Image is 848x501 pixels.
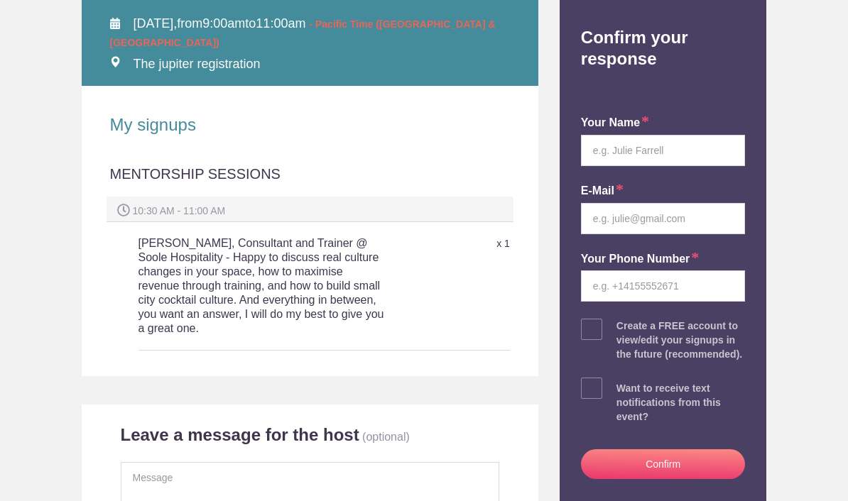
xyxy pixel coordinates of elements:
h5: [PERSON_NAME], Consultant and Trainer @ Soole Hospitality - Happy to discuss real culture changes... [138,229,386,343]
div: x 1 [386,231,509,256]
input: e.g. +14155552671 [581,270,746,302]
div: Create a FREE account to view/edit your signups in the future (recommended). [616,319,746,361]
span: [DATE], [134,16,178,31]
div: 10:30 AM - 11:00 AM [107,197,513,222]
span: 11:00am [256,16,305,31]
label: your name [581,115,649,131]
div: MENTORSHIP SESSIONS [110,164,510,197]
label: E-mail [581,183,624,199]
input: e.g. julie@gmail.com [581,203,746,234]
p: (optional) [362,431,410,443]
span: - Pacific Time ([GEOGRAPHIC_DATA] & [GEOGRAPHIC_DATA]) [110,18,496,48]
button: Confirm [581,449,746,479]
label: Your Phone Number [581,251,700,268]
span: from to [110,16,496,49]
span: 9:00am [202,16,245,31]
div: Want to receive text notifications from this event? [616,381,746,424]
img: Calendar alt [110,18,120,29]
input: e.g. Julie Farrell [581,135,746,166]
img: Spot time [117,204,130,216]
h2: My signups [110,114,510,136]
h2: Leave a message for the host [121,424,359,446]
span: The jupiter registration [134,57,261,71]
